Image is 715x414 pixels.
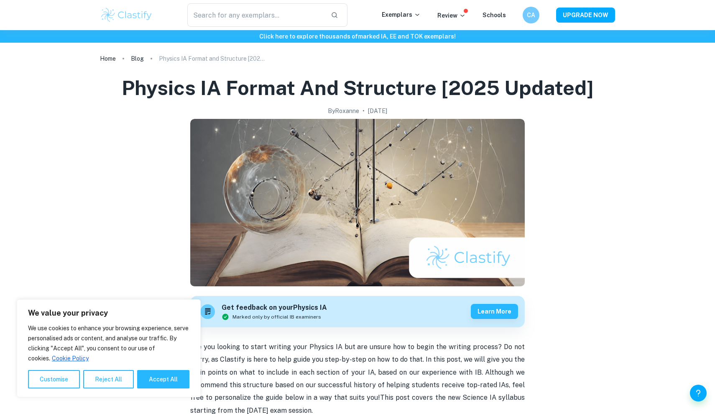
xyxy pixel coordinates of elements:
h6: Click here to explore thousands of marked IA, EE and TOK exemplars ! [2,32,713,41]
a: Schools [483,12,506,18]
a: Get feedback on yourPhysics IAMarked only by official IB examinersLearn more [190,296,525,327]
h1: Physics IA Format and Structure [2025 updated] [122,75,594,101]
img: Clastify logo [100,7,153,23]
button: UPGRADE NOW [556,8,615,23]
input: Search for any exemplars... [187,3,324,27]
h6: Get feedback on your Physics IA [222,303,327,313]
h6: CA [526,10,536,20]
h2: By Roxanne [328,106,359,116]
button: Help and Feedback [690,385,707,401]
div: We value your privacy [17,299,201,397]
button: Accept All [137,370,189,388]
a: Cookie Policy [51,355,89,362]
img: Physics IA Format and Structure [2025 updated] cover image [190,119,525,286]
p: • [363,106,365,116]
p: Exemplars [382,10,421,19]
button: Reject All [83,370,134,388]
button: CA [523,7,539,23]
a: Home [100,53,116,64]
span: Marked only by official IB examiners [232,313,321,321]
a: Blog [131,53,144,64]
p: We value your privacy [28,308,189,318]
p: We use cookies to enhance your browsing experience, serve personalised ads or content, and analys... [28,323,189,363]
button: Customise [28,370,80,388]
p: Physics IA Format and Structure [2025 updated] [159,54,268,63]
button: Learn more [471,304,518,319]
p: Review [437,11,466,20]
h2: [DATE] [368,106,387,116]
